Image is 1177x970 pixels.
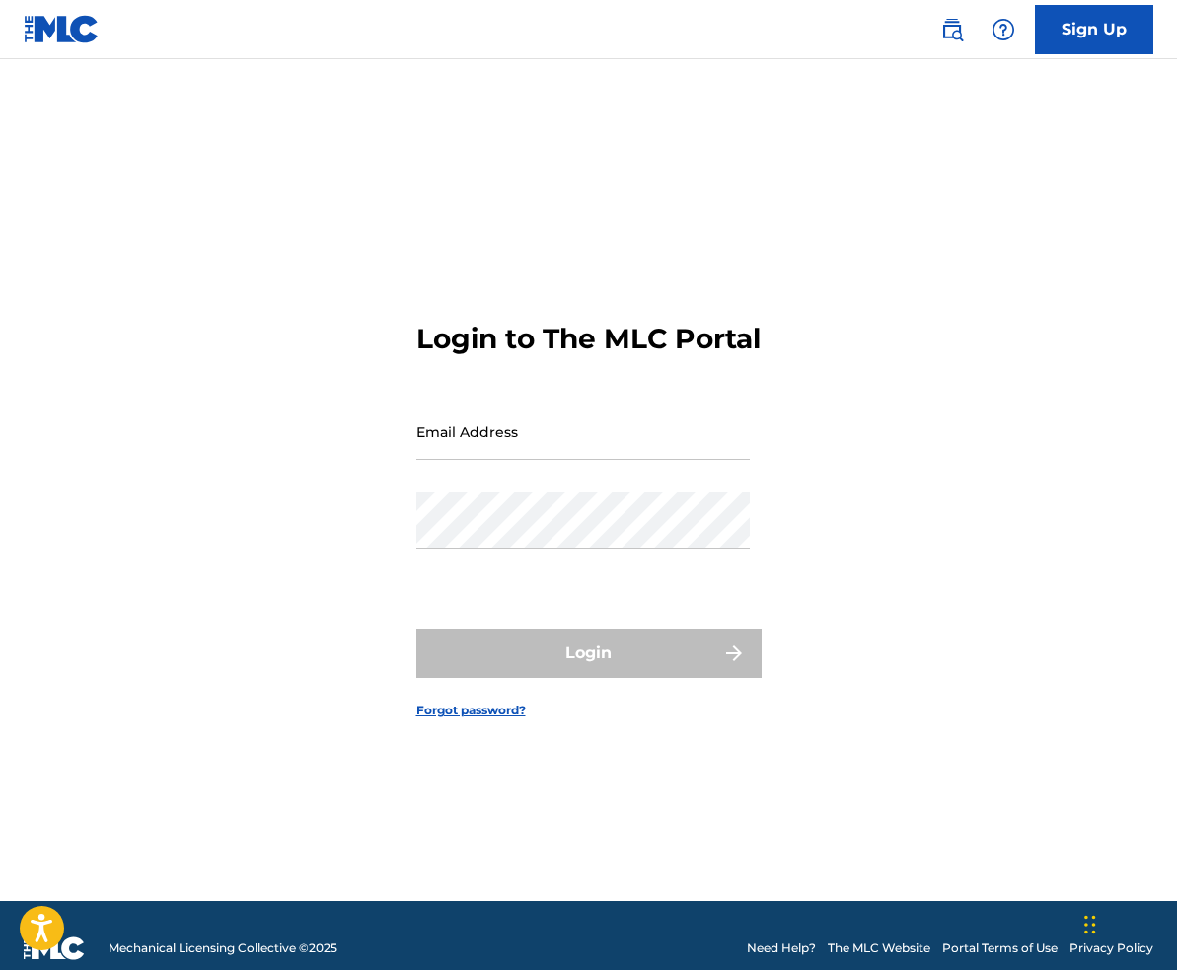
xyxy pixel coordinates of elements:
a: Sign Up [1035,5,1153,54]
div: Help [984,10,1023,49]
img: help [992,18,1015,41]
h3: Login to The MLC Portal [416,322,761,356]
a: Privacy Policy [1069,939,1153,957]
a: The MLC Website [828,939,930,957]
a: Forgot password? [416,702,526,719]
img: search [940,18,964,41]
iframe: Chat Widget [1078,875,1177,970]
img: MLC Logo [24,15,100,43]
a: Public Search [932,10,972,49]
span: Mechanical Licensing Collective © 2025 [109,939,337,957]
a: Portal Terms of Use [942,939,1058,957]
div: Drag [1084,895,1096,954]
a: Need Help? [747,939,816,957]
img: logo [24,936,85,960]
